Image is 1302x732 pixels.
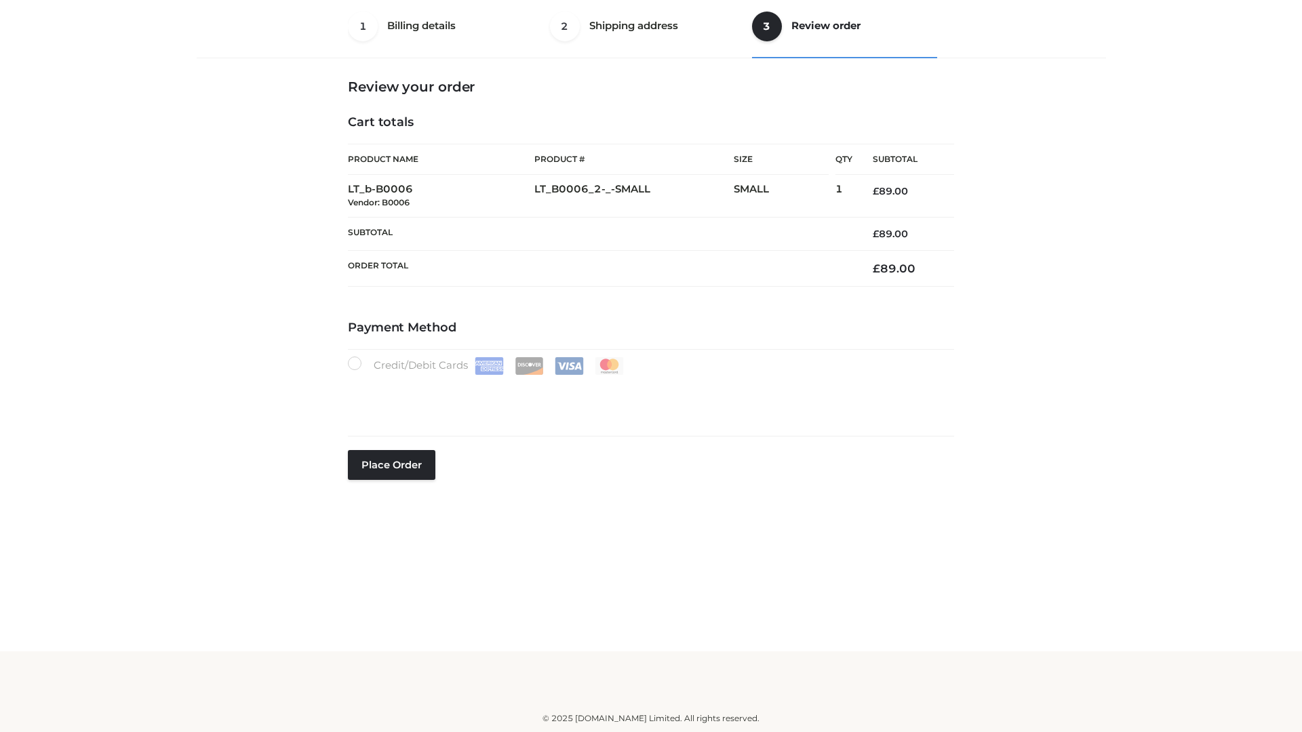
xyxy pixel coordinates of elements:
span: £ [873,185,879,197]
img: Discover [515,357,544,375]
h3: Review your order [348,79,954,95]
img: Visa [555,357,584,375]
span: £ [873,228,879,240]
img: Mastercard [595,357,624,375]
td: LT_B0006_2-_-SMALL [534,175,734,218]
img: Amex [475,357,504,375]
bdi: 89.00 [873,262,915,275]
td: SMALL [734,175,835,218]
th: Product # [534,144,734,175]
th: Subtotal [348,217,852,250]
iframe: Secure payment input frame [345,372,951,422]
th: Subtotal [852,144,954,175]
td: 1 [835,175,852,218]
button: Place order [348,450,435,480]
bdi: 89.00 [873,185,908,197]
td: LT_b-B0006 [348,175,534,218]
h4: Cart totals [348,115,954,130]
th: Size [734,144,829,175]
h4: Payment Method [348,321,954,335]
span: £ [873,262,880,275]
th: Order Total [348,251,852,287]
small: Vendor: B0006 [348,197,410,207]
th: Product Name [348,144,534,175]
bdi: 89.00 [873,228,908,240]
div: © 2025 [DOMAIN_NAME] Limited. All rights reserved. [201,712,1101,725]
th: Qty [835,144,852,175]
label: Credit/Debit Cards [348,357,625,375]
